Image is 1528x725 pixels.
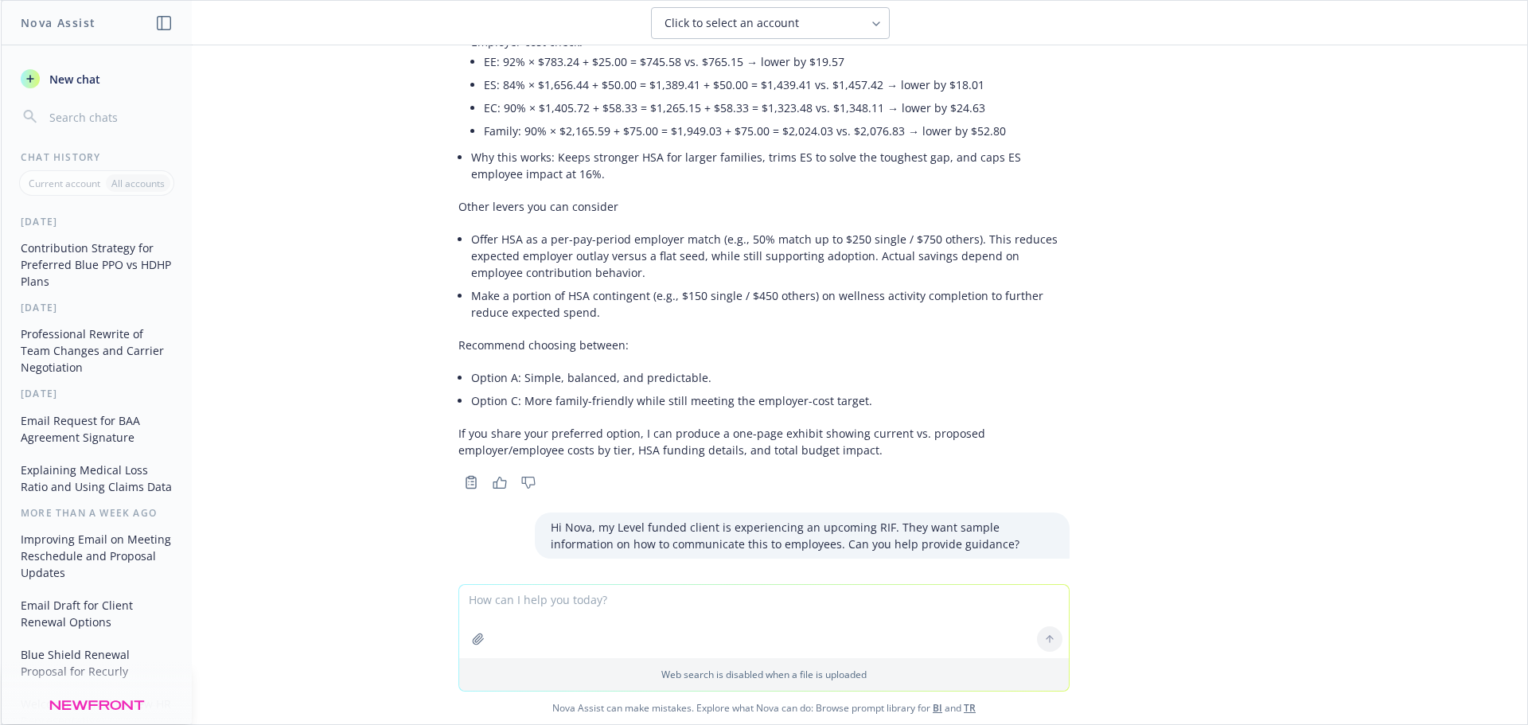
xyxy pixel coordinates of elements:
button: Click to select an account [651,7,890,39]
input: Search chats [46,106,173,128]
div: More than a week ago [2,506,192,520]
span: Nova Assist can make mistakes. Explore what Nova can do: Browse prompt library for and [7,692,1521,724]
span: Click to select an account [665,15,799,31]
button: Explaining Medical Loss Ratio and Using Claims Data [14,457,179,500]
li: Option A: Simple, balanced, and predictable. [471,366,1070,389]
button: Blue Shield Renewal Proposal for Recurly [14,641,179,684]
p: All accounts [111,177,165,190]
li: Make a portion of HSA contingent (e.g., $150 single / $450 others) on wellness activity completio... [471,284,1070,324]
button: Email Draft for Client Renewal Options [14,592,179,635]
div: [DATE] [2,215,192,228]
p: If you share your preferred option, I can produce a one-page exhibit showing current vs. proposed... [458,425,1070,458]
li: Offer HSA as a per-pay-period employer match (e.g., 50% match up to $250 single / $750 others). T... [471,228,1070,284]
button: Contribution Strategy for Preferred Blue PPO vs HDHP Plans [14,235,179,294]
a: BI [933,701,942,715]
li: EE: 92% × $783.24 + $25.00 = $745.58 vs. $765.15 → lower by $19.57 [484,50,1070,73]
p: Current account [29,177,100,190]
button: New chat [14,64,179,93]
span: New chat [46,71,100,88]
p: Hi Nova, my Level funded client is experiencing an upcoming RIF. They want sample information on ... [551,519,1054,552]
li: EC: 90% × $1,405.72 + $58.33 = $1,265.15 + $58.33 = $1,323.48 vs. $1,348.11 → lower by $24.63 [484,96,1070,119]
li: Option C: More family-friendly while still meeting the employer-cost target. [471,389,1070,412]
li: Employer cost check: [471,30,1070,146]
button: Thumbs down [516,471,541,493]
p: Recommend choosing between: [458,337,1070,353]
button: Improving Email on Meeting Reschedule and Proposal Updates [14,526,179,586]
a: TR [964,701,976,715]
li: ES: 84% × $1,656.44 + $50.00 = $1,389.41 + $50.00 = $1,439.41 vs. $1,457.42 → lower by $18.01 [484,73,1070,96]
button: Email Request for BAA Agreement Signature [14,407,179,450]
h1: Nova Assist [21,14,95,31]
li: Family: 90% × $2,165.59 + $75.00 = $1,949.03 + $75.00 = $2,024.03 vs. $2,076.83 → lower by $52.80 [484,119,1070,142]
div: [DATE] [2,301,192,314]
div: Chat History [2,150,192,164]
svg: Copy to clipboard [464,475,478,489]
button: Professional Rewrite of Team Changes and Carrier Negotiation [14,321,179,380]
li: Why this works: Keeps stronger HSA for larger families, trims ES to solve the toughest gap, and c... [471,146,1070,185]
p: Web search is disabled when a file is uploaded [469,668,1059,681]
p: Other levers you can consider [458,198,1070,215]
div: [DATE] [2,387,192,400]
